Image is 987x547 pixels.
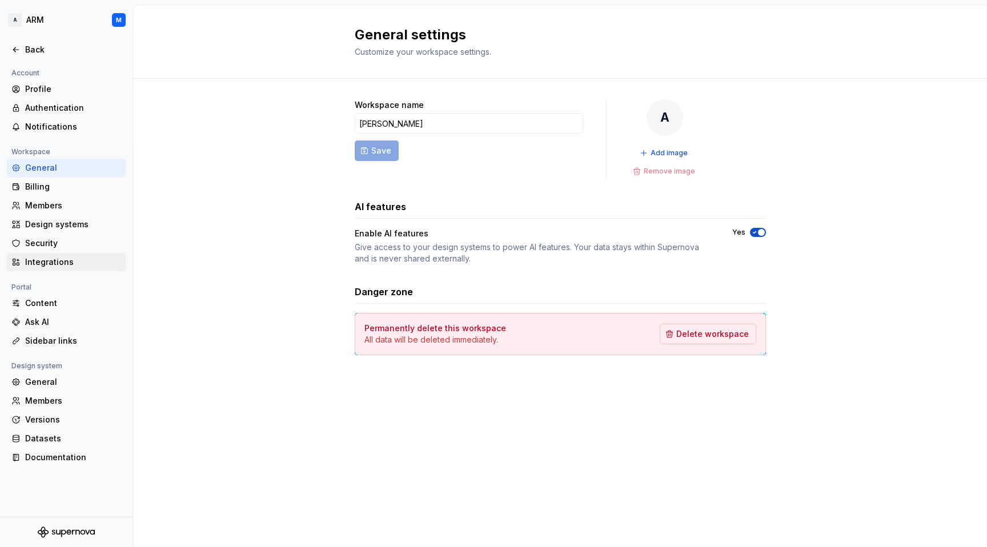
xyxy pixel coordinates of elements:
[38,526,95,538] svg: Supernova Logo
[355,285,413,299] h3: Danger zone
[25,414,121,425] div: Versions
[7,145,55,159] div: Workspace
[355,228,428,239] div: Enable AI features
[25,395,121,407] div: Members
[355,26,752,44] h2: General settings
[25,316,121,328] div: Ask AI
[25,238,121,249] div: Security
[7,280,36,294] div: Portal
[364,323,506,334] h4: Permanently delete this workspace
[7,80,126,98] a: Profile
[25,219,121,230] div: Design systems
[8,13,22,27] div: A
[7,234,126,252] a: Security
[25,181,121,192] div: Billing
[7,215,126,234] a: Design systems
[7,178,126,196] a: Billing
[25,162,121,174] div: General
[25,44,121,55] div: Back
[25,335,121,347] div: Sidebar links
[364,334,506,345] p: All data will be deleted immediately.
[7,411,126,429] a: Versions
[7,359,67,373] div: Design system
[7,373,126,391] a: General
[25,452,121,463] div: Documentation
[2,7,130,33] button: AARMM
[651,148,688,158] span: Add image
[25,376,121,388] div: General
[25,83,121,95] div: Profile
[355,242,712,264] div: Give access to your design systems to power AI features. Your data stays within Supernova and is ...
[7,448,126,466] a: Documentation
[7,332,126,350] a: Sidebar links
[7,294,126,312] a: Content
[7,196,126,215] a: Members
[355,47,491,57] span: Customize your workspace settings.
[7,429,126,448] a: Datasets
[732,228,745,237] label: Yes
[660,324,756,344] button: Delete workspace
[7,392,126,410] a: Members
[25,297,121,309] div: Content
[25,102,121,114] div: Authentication
[25,433,121,444] div: Datasets
[26,14,44,26] div: ARM
[25,121,121,132] div: Notifications
[25,200,121,211] div: Members
[7,253,126,271] a: Integrations
[355,200,406,214] h3: AI features
[7,313,126,331] a: Ask AI
[7,118,126,136] a: Notifications
[636,145,693,161] button: Add image
[116,15,122,25] div: M
[355,99,424,111] label: Workspace name
[7,99,126,117] a: Authentication
[25,256,121,268] div: Integrations
[7,159,126,177] a: General
[7,41,126,59] a: Back
[647,99,683,136] div: A
[676,328,749,340] span: Delete workspace
[7,66,44,80] div: Account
